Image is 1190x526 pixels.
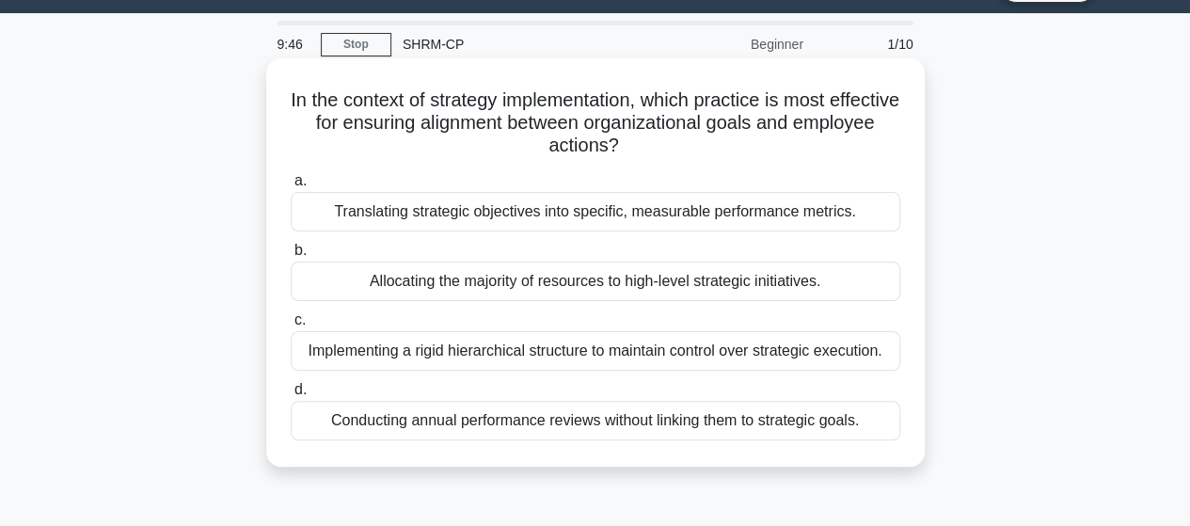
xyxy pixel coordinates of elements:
[815,25,925,63] div: 1/10
[291,262,900,301] div: Allocating the majority of resources to high-level strategic initiatives.
[294,311,306,327] span: c.
[291,192,900,231] div: Translating strategic objectives into specific, measurable performance metrics.
[321,33,391,56] a: Stop
[294,172,307,188] span: a.
[291,331,900,371] div: Implementing a rigid hierarchical structure to maintain control over strategic execution.
[391,25,650,63] div: SHRM-CP
[266,25,321,63] div: 9:46
[289,88,902,158] h5: In the context of strategy implementation, which practice is most effective for ensuring alignmen...
[294,381,307,397] span: d.
[294,242,307,258] span: b.
[650,25,815,63] div: Beginner
[291,401,900,440] div: Conducting annual performance reviews without linking them to strategic goals.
